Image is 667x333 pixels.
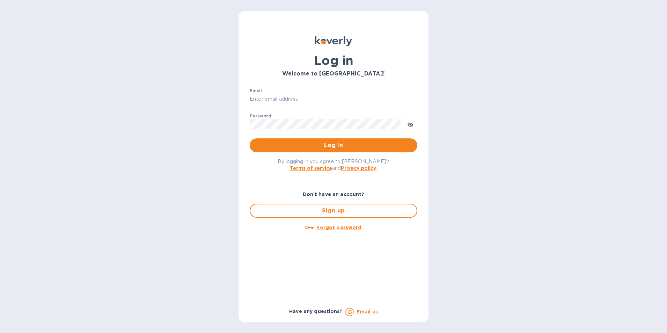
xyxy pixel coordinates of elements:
[341,165,376,171] a: Privacy policy
[290,165,332,171] a: Terms of service
[250,114,271,118] label: Password
[250,71,417,77] h3: Welcome to [GEOGRAPHIC_DATA]!
[256,207,411,215] span: Sign up
[357,309,378,314] a: Email us
[250,53,417,68] h1: Log in
[315,36,352,46] img: Koverly
[316,225,361,230] u: Forgot password
[250,204,417,218] button: Sign up
[255,141,412,150] span: Log in
[403,117,417,131] button: toggle password visibility
[250,138,417,152] button: Log in
[250,89,262,93] label: Email
[250,94,417,104] input: Enter email address
[303,191,365,197] b: Don't have an account?
[289,309,343,314] b: Have any questions?
[278,159,390,171] span: By logging in you agree to [PERSON_NAME]'s and .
